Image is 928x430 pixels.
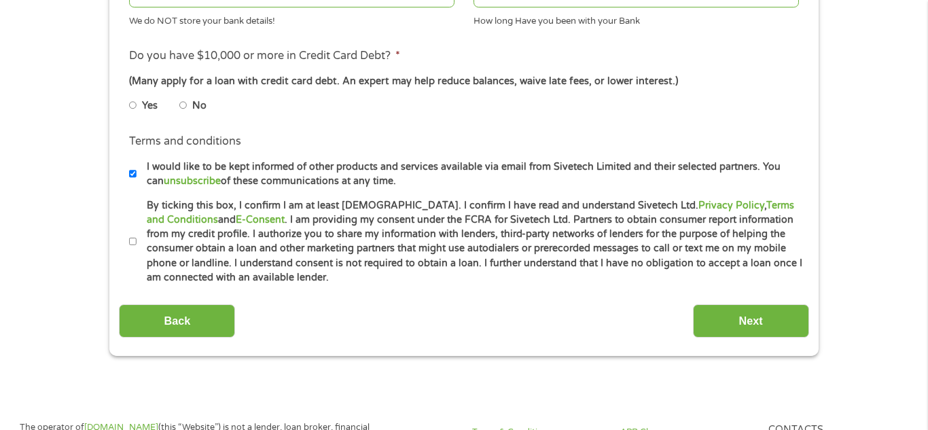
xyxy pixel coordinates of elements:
label: Yes [142,98,158,113]
div: We do NOT store your bank details! [129,10,454,28]
label: No [192,98,207,113]
input: Back [119,304,235,338]
a: Privacy Policy [698,200,764,211]
a: Terms and Conditions [147,200,794,226]
label: Terms and conditions [129,135,241,149]
a: E-Consent [236,214,285,226]
div: (Many apply for a loan with credit card debt. An expert may help reduce balances, waive late fees... [129,74,799,89]
a: unsubscribe [164,175,221,187]
label: Do you have $10,000 or more in Credit Card Debt? [129,49,400,63]
div: How long Have you been with your Bank [474,10,799,28]
label: By ticking this box, I confirm I am at least [DEMOGRAPHIC_DATA]. I confirm I have read and unders... [137,198,803,285]
label: I would like to be kept informed of other products and services available via email from Sivetech... [137,160,803,189]
input: Next [693,304,809,338]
